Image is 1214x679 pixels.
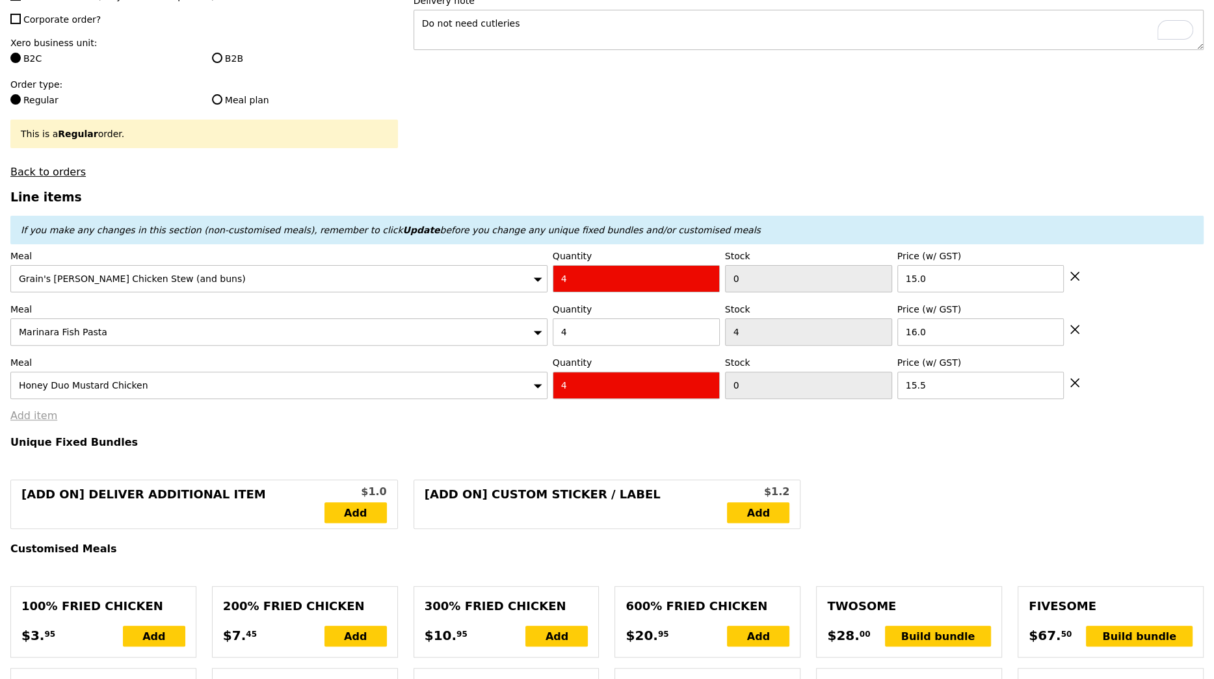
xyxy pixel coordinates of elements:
div: $1.0 [324,484,387,500]
span: Marinara Fish Pasta [19,327,107,337]
div: $1.2 [727,484,789,500]
label: Meal [10,303,548,316]
label: Price (w/ GST) [897,356,1064,369]
span: $7. [223,626,246,645]
input: Regular [10,94,21,105]
label: Price (w/ GST) [897,303,1064,316]
label: Stock [725,250,892,263]
span: $3. [21,626,44,645]
div: Build bundle [1086,626,1193,647]
label: B2C [10,52,196,65]
span: Grain's [PERSON_NAME] Chicken Stew (and buns) [19,274,246,284]
div: Add [123,626,185,647]
input: Corporate order? [10,14,21,24]
span: 95 [44,629,55,639]
label: Stock [725,356,892,369]
h4: Unique Fixed Bundles [10,436,1204,448]
label: Regular [10,94,196,107]
label: Quantity [553,250,720,263]
div: Add [324,626,387,647]
div: [Add on] Deliver Additional Item [21,485,324,523]
label: Meal [10,356,548,369]
div: 300% Fried Chicken [425,597,588,615]
textarea: To enrich screen reader interactions, please activate Accessibility in Grammarly extension settings [414,10,1204,50]
a: Add [324,502,387,523]
input: B2B [212,53,222,63]
label: Xero business unit: [10,36,398,49]
label: Price (w/ GST) [897,250,1064,263]
label: Meal plan [212,94,398,107]
label: Order type: [10,78,398,91]
a: Add [727,502,789,523]
span: 50 [1061,629,1072,639]
div: [Add on] Custom Sticker / Label [425,485,728,523]
b: Regular [58,129,98,139]
label: Meal [10,250,548,263]
div: Add [727,626,789,647]
label: Stock [725,303,892,316]
span: 00 [860,629,871,639]
div: Build bundle [885,626,992,647]
div: 100% Fried Chicken [21,597,185,615]
span: 95 [658,629,669,639]
input: Meal plan [212,94,222,105]
div: Twosome [827,597,991,615]
a: Back to orders [10,166,86,178]
span: $10. [425,626,456,645]
span: Corporate order? [23,14,101,25]
label: Quantity [553,303,720,316]
span: Honey Duo Mustard Chicken [19,380,148,391]
label: Quantity [553,356,720,369]
b: Update [402,225,440,235]
div: 200% Fried Chicken [223,597,387,615]
div: This is a order. [21,127,388,140]
span: 95 [456,629,468,639]
h3: Line items [10,190,1204,204]
span: $20. [626,626,657,645]
em: If you make any changes in this section (non-customised meals), remember to click before you chan... [21,225,761,235]
div: 600% Fried Chicken [626,597,789,615]
div: Add [525,626,588,647]
a: Add item [10,409,57,422]
span: $28. [827,626,859,645]
h4: Customised Meals [10,543,1204,555]
span: $67. [1029,626,1061,645]
div: Fivesome [1029,597,1193,615]
span: 45 [246,629,257,639]
input: B2C [10,53,21,63]
label: B2B [212,52,398,65]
